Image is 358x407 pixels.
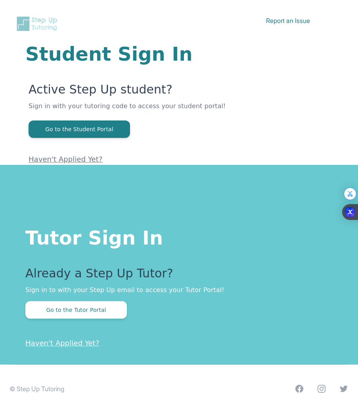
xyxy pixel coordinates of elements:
[25,225,333,247] h1: Tutor Sign In
[29,155,103,163] a: Haven't Applied Yet?
[25,339,100,347] a: Haven't Applied Yet?
[25,301,127,319] button: Go to the Tutor Portal
[29,101,333,120] p: Sign in with your tutoring code to access your student portal!
[25,285,333,295] p: Sign in to with your Step Up email to access your Tutor Portal!
[25,306,127,313] a: Go to the Tutor Portal
[25,266,333,285] p: Already a Step Up Tutor?
[10,384,64,394] p: © Step Up Tutoring
[29,120,130,138] button: Go to the Student Portal
[25,44,333,63] h1: Student Sign In
[16,16,60,32] img: Step Up Tutoring horizontal logo
[266,17,310,25] a: Report an Issue
[29,82,333,101] p: Active Step Up student?
[29,125,130,133] a: Go to the Student Portal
